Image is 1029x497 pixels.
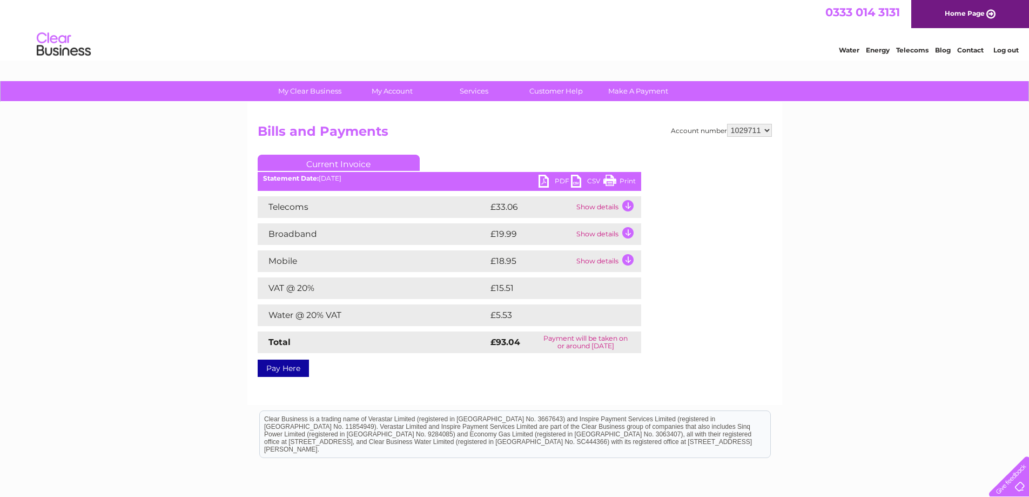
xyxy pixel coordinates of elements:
td: VAT @ 20% [258,277,488,299]
b: Statement Date: [263,174,319,182]
a: Log out [993,46,1019,54]
td: Payment will be taken on or around [DATE] [530,332,641,353]
td: Water @ 20% VAT [258,304,488,326]
a: 0333 014 3131 [825,5,900,19]
div: Account number [671,124,772,137]
div: [DATE] [258,175,641,182]
a: Telecoms [896,46,929,54]
img: logo.png [36,28,91,61]
td: Show details [574,223,641,245]
a: PDF [539,175,571,190]
a: Current Invoice [258,155,420,171]
a: Services [429,81,519,101]
a: Customer Help [512,81,601,101]
a: My Clear Business [265,81,354,101]
a: Energy [866,46,890,54]
td: £5.53 [488,304,616,326]
td: Show details [574,250,641,272]
h2: Bills and Payments [258,124,772,144]
td: £18.95 [488,250,574,272]
a: Contact [957,46,984,54]
a: My Account [347,81,436,101]
a: Print [603,175,636,190]
strong: Total [268,337,291,347]
td: £19.99 [488,223,574,245]
strong: £93.04 [490,337,520,347]
td: Telecoms [258,196,488,218]
td: Broadband [258,223,488,245]
td: £33.06 [488,196,574,218]
td: Mobile [258,250,488,272]
td: Show details [574,196,641,218]
a: CSV [571,175,603,190]
a: Blog [935,46,951,54]
a: Pay Here [258,360,309,377]
a: Make A Payment [594,81,683,101]
div: Clear Business is a trading name of Verastar Limited (registered in [GEOGRAPHIC_DATA] No. 3667643... [260,6,770,52]
td: £15.51 [488,277,617,299]
a: Water [839,46,859,54]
